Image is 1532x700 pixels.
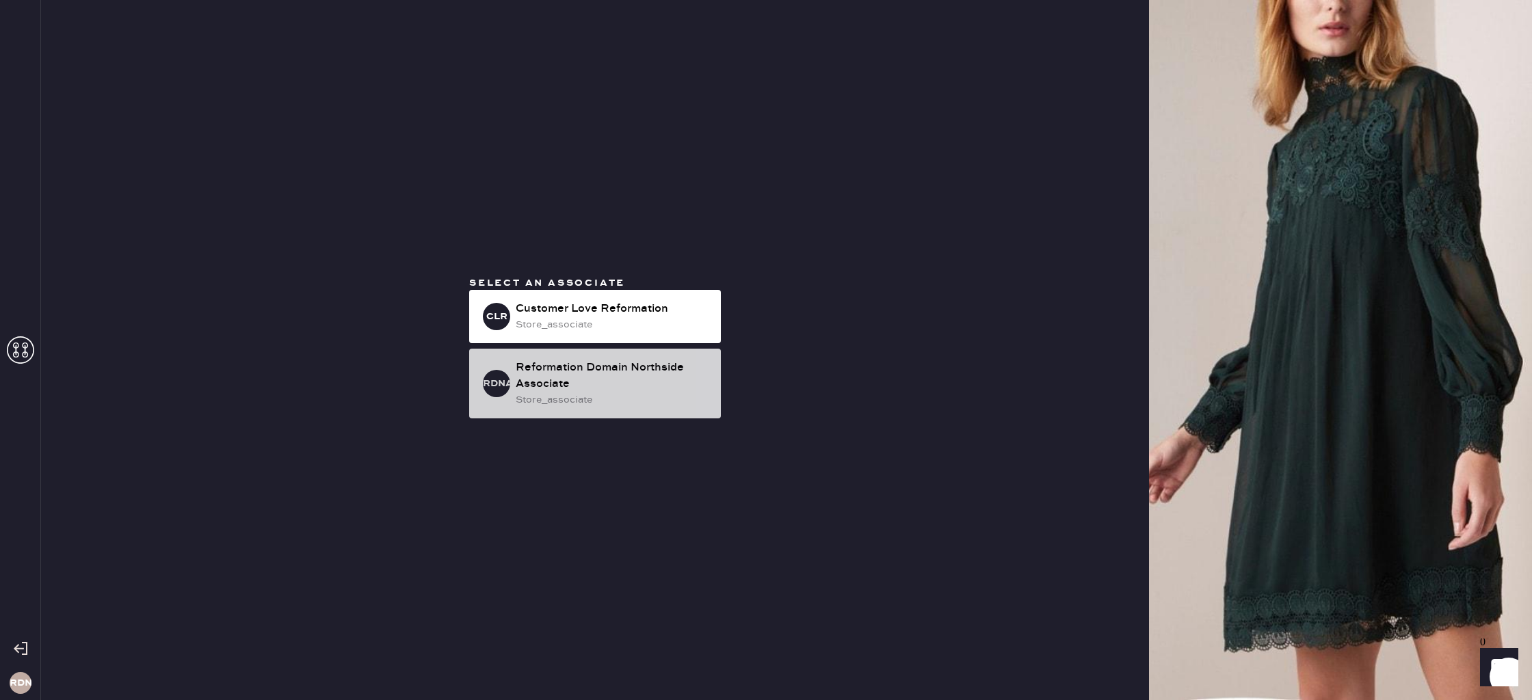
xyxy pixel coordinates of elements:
[486,312,507,321] h3: CLR
[1467,638,1526,697] iframe: Front Chat
[483,379,510,388] h3: RDNA
[516,360,710,392] div: Reformation Domain Northside Associate
[469,277,625,289] span: Select an associate
[516,392,710,407] div: store_associate
[10,678,31,688] h3: RDNA
[516,301,710,317] div: Customer Love Reformation
[516,317,710,332] div: store_associate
